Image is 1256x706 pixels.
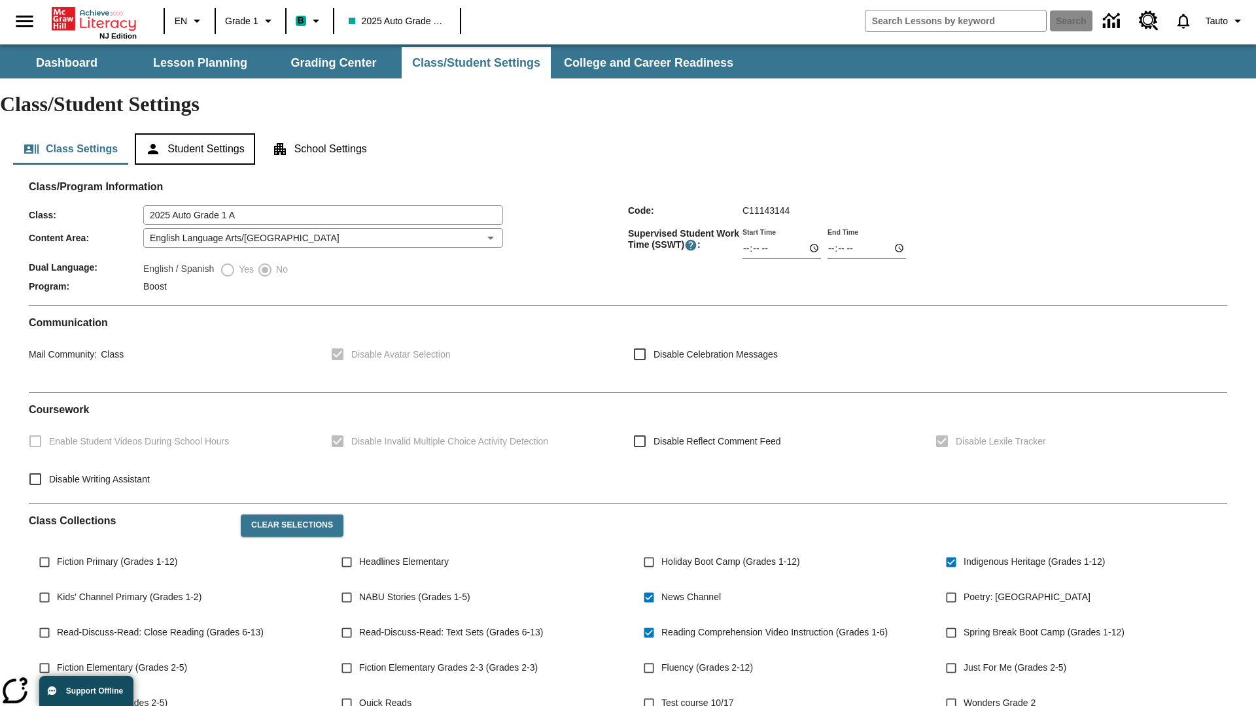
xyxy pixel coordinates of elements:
[13,133,1243,165] div: Class/Student Settings
[1206,14,1228,28] span: Tauto
[29,403,1227,416] h2: Course work
[273,263,288,277] span: No
[29,316,1227,329] h2: Communication
[169,9,211,33] button: Language: EN, Select a language
[1,47,132,78] button: Dashboard
[29,349,97,360] span: Mail Community :
[220,9,281,33] button: Grade: Grade 1, Select a grade
[964,555,1105,569] span: Indigenous Heritage (Grades 1-12)
[349,14,445,28] span: 2025 Auto Grade 1 A
[661,590,721,604] span: News Channel
[661,555,800,569] span: Holiday Boot Camp (Grades 1-12)
[175,14,187,28] span: EN
[661,626,888,639] span: Reading Comprehension Video Instruction (Grades 1-6)
[39,676,133,706] button: Support Offline
[828,227,858,237] label: End Time
[1200,9,1251,33] button: Profile/Settings
[52,6,137,32] a: Home
[135,47,266,78] button: Lesson Planning
[29,193,1227,295] div: Class/Program Information
[290,9,329,33] button: Boost Class color is teal. Change class color
[29,514,230,527] h2: Class Collections
[351,435,548,448] span: Disable Invalid Multiple Choice Activity Detection
[654,435,781,448] span: Disable Reflect Comment Feed
[1166,4,1200,38] a: Notifications
[49,435,229,448] span: Enable Student Videos During School Hours
[351,348,451,361] span: Disable Avatar Selection
[553,47,744,78] button: College and Career Readiness
[97,349,124,360] span: Class
[57,661,187,675] span: Fiction Elementary (Grades 2-5)
[5,2,44,41] button: Open side menu
[135,133,254,165] button: Student Settings
[359,590,470,604] span: NABU Stories (Grades 1-5)
[742,205,790,216] span: C11143144
[298,12,304,29] span: B
[99,32,137,40] span: NJ Edition
[742,227,776,237] label: Start Time
[359,661,538,675] span: Fiction Elementary Grades 2-3 (Grades 2-3)
[29,233,143,243] span: Content Area :
[262,133,377,165] button: School Settings
[143,205,503,225] input: Class
[268,47,399,78] button: Grading Center
[1131,3,1166,39] a: Resource Center, Will open in new tab
[359,626,543,639] span: Read-Discuss-Read: Text Sets (Grades 6-13)
[1095,3,1131,39] a: Data Center
[29,262,143,273] span: Dual Language :
[13,133,128,165] button: Class Settings
[628,205,742,216] span: Code :
[57,626,264,639] span: Read-Discuss-Read: Close Reading (Grades 6-13)
[628,228,742,252] span: Supervised Student Work Time (SSWT) :
[143,228,503,248] div: English Language Arts/[GEOGRAPHIC_DATA]
[402,47,551,78] button: Class/Student Settings
[661,661,753,675] span: Fluency (Grades 2-12)
[143,281,167,292] span: Boost
[66,686,123,696] span: Support Offline
[964,661,1066,675] span: Just For Me (Grades 2-5)
[241,514,343,537] button: Clear Selections
[49,473,150,486] span: Disable Writing Assistant
[57,555,177,569] span: Fiction Primary (Grades 1-12)
[964,626,1125,639] span: Spring Break Boot Camp (Grades 1-12)
[29,210,143,220] span: Class :
[225,14,258,28] span: Grade 1
[964,590,1090,604] span: Poetry: [GEOGRAPHIC_DATA]
[57,590,201,604] span: Kids' Channel Primary (Grades 1-2)
[235,263,254,277] span: Yes
[359,555,449,569] span: Headlines Elementary
[865,10,1046,31] input: search field
[29,403,1227,493] div: Coursework
[29,281,143,292] span: Program :
[29,180,1227,193] h2: Class/Program Information
[654,348,778,361] span: Disable Celebration Messages
[956,435,1046,448] span: Disable Lexile Tracker
[52,5,137,40] div: Home
[684,239,697,252] button: Supervised Student Work Time is the timeframe when students can take LevelSet and when lessons ar...
[143,262,214,278] label: English / Spanish
[29,316,1227,382] div: Communication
